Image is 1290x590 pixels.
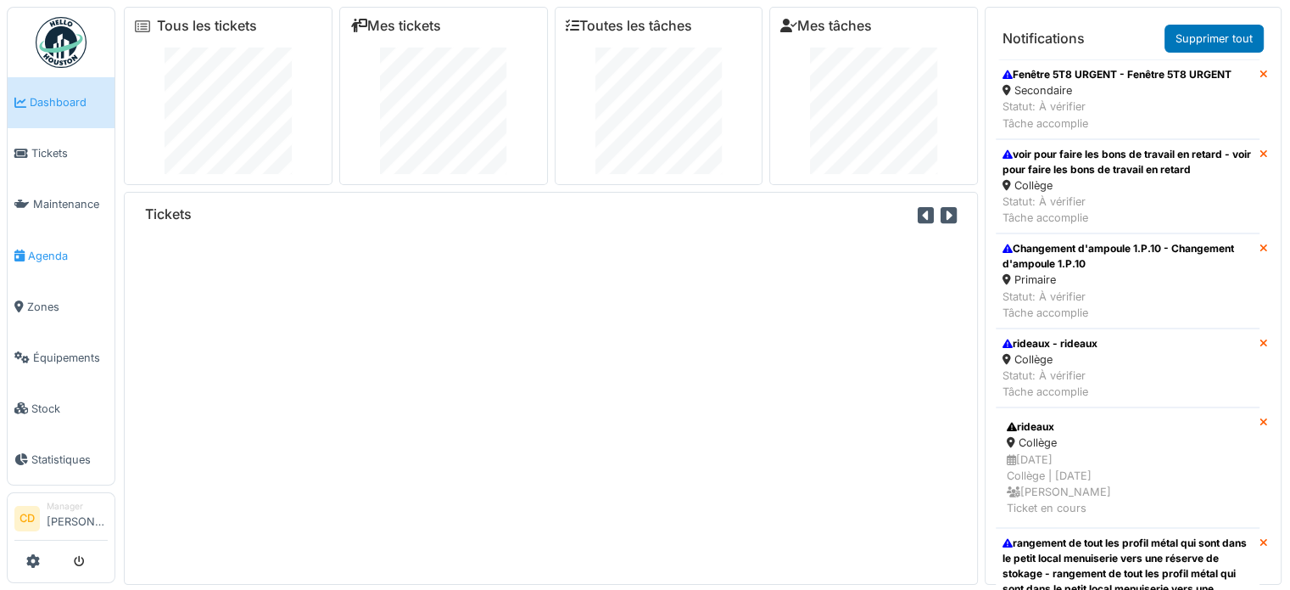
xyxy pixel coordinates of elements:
span: Maintenance [33,196,108,212]
h6: Notifications [1002,31,1085,47]
div: Statut: À vérifier Tâche accomplie [1002,368,1097,400]
div: Secondaire [1002,82,1231,98]
li: CD [14,506,40,531]
div: Collège [1007,435,1248,451]
div: Collège [1002,351,1097,368]
a: rideaux Collège [DATE]Collège | [DATE] [PERSON_NAME]Ticket en cours [996,407,1259,528]
a: Mes tickets [350,18,441,34]
a: Supprimer tout [1164,25,1264,53]
a: Maintenance [8,179,114,230]
a: Agenda [8,230,114,281]
a: Zones [8,281,114,332]
div: rideaux [1007,419,1248,435]
h6: Tickets [145,206,192,222]
a: Dashboard [8,77,114,128]
span: Équipements [33,350,108,366]
span: Statistiques [31,452,108,468]
div: Fenêtre 5T8 URGENT - Fenêtre 5T8 URGENT [1002,67,1231,82]
a: Mes tâches [780,18,872,34]
div: voir pour faire les bons de travail en retard - voir pour faire les bons de travail en retard [1002,147,1253,177]
div: Statut: À vérifier Tâche accomplie [1002,289,1253,321]
div: Statut: À vérifier Tâche accomplie [1002,194,1253,226]
a: Tous les tickets [157,18,257,34]
a: Changement d'ampoule 1.P.10 - Changement d'ampoule 1.P.10 Primaire Statut: À vérifierTâche accomplie [996,233,1259,329]
span: Dashboard [30,94,108,110]
span: Stock [31,401,108,417]
div: [DATE] Collège | [DATE] [PERSON_NAME] Ticket en cours [1007,452,1248,517]
div: Manager [47,500,108,513]
li: [PERSON_NAME] [47,500,108,537]
a: voir pour faire les bons de travail en retard - voir pour faire les bons de travail en retard Col... [996,139,1259,234]
span: Agenda [28,248,108,264]
div: Changement d'ampoule 1.P.10 - Changement d'ampoule 1.P.10 [1002,241,1253,272]
div: rideaux - rideaux [1002,336,1097,351]
a: rideaux - rideaux Collège Statut: À vérifierTâche accomplie [996,329,1259,408]
a: Équipements [8,332,114,383]
a: Tickets [8,128,114,179]
div: Collège [1002,177,1253,194]
a: Toutes les tâches [566,18,692,34]
div: Statut: À vérifier Tâche accomplie [1002,98,1231,131]
div: Primaire [1002,272,1253,288]
a: Statistiques [8,434,114,485]
a: Stock [8,383,114,434]
a: CD Manager[PERSON_NAME] [14,500,108,541]
img: Badge_color-CXgf-gQk.svg [36,17,87,68]
span: Zones [27,299,108,315]
a: Fenêtre 5T8 URGENT - Fenêtre 5T8 URGENT Secondaire Statut: À vérifierTâche accomplie [996,59,1259,139]
span: Tickets [31,145,108,161]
